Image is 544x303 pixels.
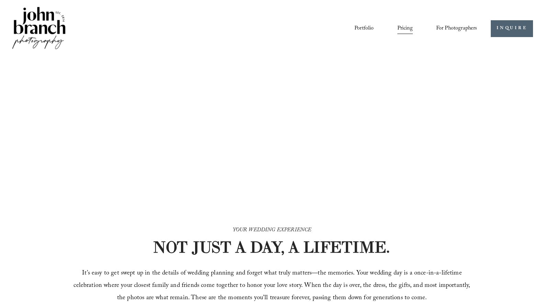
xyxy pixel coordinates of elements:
a: INQUIRE [491,20,533,37]
em: YOUR WEDDING EXPERIENCE [233,226,311,235]
span: For Photographers [436,23,477,34]
img: John Branch IV Photography [11,5,67,52]
strong: NOT JUST A DAY, A LIFETIME. [153,237,390,257]
a: folder dropdown [436,23,477,34]
a: Portfolio [354,23,374,34]
a: Pricing [397,23,413,34]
